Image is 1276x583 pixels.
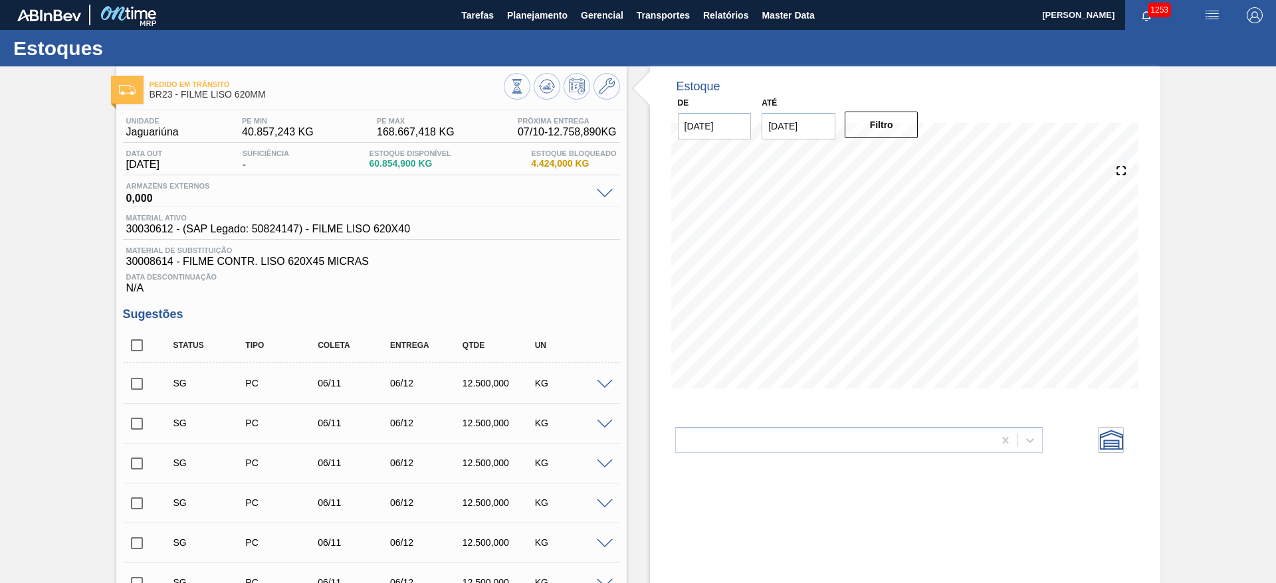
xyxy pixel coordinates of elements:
div: 12.500,000 [459,458,540,468]
div: Sugestão Criada [170,537,251,548]
span: Relatórios [703,7,748,23]
img: Ícone [119,85,136,95]
span: Data Descontinuação [126,273,617,281]
div: 06/11/2025 [314,537,395,548]
span: PE MIN [242,117,314,125]
div: 12.500,000 [459,537,540,548]
button: Ir ao Master Data / Geral [593,73,620,100]
span: Jaguariúna [126,126,179,138]
span: Suficiência [243,149,289,157]
span: PE MAX [377,117,455,125]
span: Armazéns externos [126,182,590,190]
div: KG [532,497,612,508]
div: KG [532,458,612,468]
span: 60.854,900 KG [370,159,451,169]
button: Filtro [845,112,918,138]
label: Até [762,98,777,108]
span: 30030612 - (SAP Legado: 50824147) - FILME LISO 620X40 [126,223,411,235]
div: Sugestão Criada [170,418,251,428]
div: 06/11/2025 [314,378,395,388]
div: - [239,149,292,171]
div: Tipo [242,341,322,350]
span: Próxima Entrega [518,117,617,125]
span: Tarefas [461,7,494,23]
div: Coleta [314,341,395,350]
div: 12.500,000 [459,497,540,508]
div: 06/12/2025 [387,497,467,508]
div: Pedido de Compra [242,537,322,548]
span: Estoque Bloqueado [531,149,616,157]
span: 4.424,000 KG [531,159,616,169]
div: Sugestão Criada [170,497,251,508]
span: Planejamento [507,7,568,23]
div: Entrega [387,341,467,350]
button: Visão Geral dos Estoques [504,73,530,100]
div: Estoque [677,80,720,94]
span: Master Data [762,7,814,23]
span: 07/10 - 12.758,890 KG [518,126,617,138]
div: Pedido de Compra [242,497,322,508]
div: Pedido de Compra [242,418,322,428]
span: 1253 [1148,3,1171,17]
span: Material ativo [126,214,411,222]
button: Atualizar Gráfico [534,73,560,100]
div: Sugestão Criada [170,378,251,388]
div: KG [532,537,612,548]
div: UN [532,341,612,350]
input: dd/mm/yyyy [678,113,752,139]
span: [DATE] [126,159,163,171]
span: 168.667,418 KG [377,126,455,138]
div: 06/11/2025 [314,458,395,468]
img: Logout [1247,7,1263,23]
button: Notificações [1125,6,1168,25]
img: TNhmsLtSVTkK8tSr43FrP2fwEKptu5GPRR3wAAAABJRU5ErkJggg== [17,9,81,21]
div: 06/12/2025 [387,418,467,428]
span: 0,000 [126,190,590,203]
span: BR23 - FILME LISO 620MM [150,90,504,100]
div: 06/12/2025 [387,537,467,548]
span: Transportes [637,7,690,23]
button: Programar Estoque [564,73,590,100]
div: N/A [123,268,620,294]
div: 12.500,000 [459,418,540,428]
h3: Sugestões [123,307,620,321]
img: userActions [1204,7,1220,23]
div: KG [532,378,612,388]
div: 12.500,000 [459,378,540,388]
div: 06/11/2025 [314,418,395,428]
span: Pedido em Trânsito [150,80,504,88]
span: Gerencial [581,7,623,23]
div: Sugestão Criada [170,458,251,468]
h1: Estoques [13,41,249,56]
span: Data out [126,149,163,157]
span: 30008614 - FILME CONTR. LISO 620X45 MICRAS [126,256,617,268]
div: 06/11/2025 [314,497,395,508]
label: De [678,98,689,108]
span: 40.857,243 KG [242,126,314,138]
div: Status [170,341,251,350]
span: Material de Substituição [126,246,617,254]
input: dd/mm/yyyy [762,113,835,139]
span: Unidade [126,117,179,125]
span: Estoque Disponível [370,149,451,157]
div: KG [532,418,612,428]
div: Pedido de Compra [242,378,322,388]
div: 06/12/2025 [387,458,467,468]
div: Pedido de Compra [242,458,322,468]
div: 06/12/2025 [387,378,467,388]
div: Qtde [459,341,540,350]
